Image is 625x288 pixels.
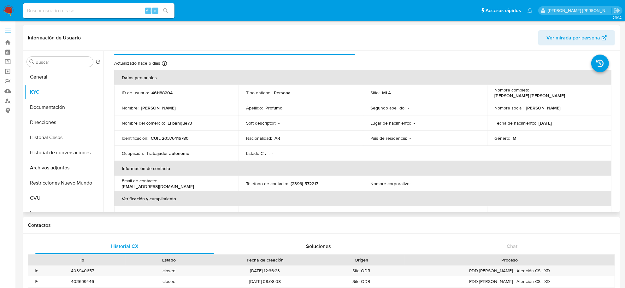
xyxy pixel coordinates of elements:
[291,181,318,186] p: (2396) 572217
[278,120,280,126] p: -
[130,257,208,263] div: Estado
[122,178,157,184] p: Email de contacto :
[28,35,81,41] h1: Información de Usuario
[413,181,414,186] p: -
[212,276,318,287] div: [DATE] 08:08:08
[24,130,103,145] button: Historial Casos
[527,8,533,13] a: Notificaciones
[370,120,411,126] p: Lugar de nacimiento :
[146,150,189,156] p: Trabajador autonomo
[410,135,411,141] p: -
[44,257,121,263] div: Id
[370,181,410,186] p: Nombre corporativo :
[150,211,165,217] p: verified
[24,175,103,191] button: Restricciones Nuevo Mundo
[126,266,212,276] div: closed
[39,276,126,287] div: 403699446
[246,105,263,111] p: Apellido :
[24,100,103,115] button: Documentación
[114,161,611,176] th: Información de contacto
[114,70,611,85] th: Datos personales
[318,266,404,276] div: Site ODR
[246,150,269,156] p: Estado Civil :
[513,135,517,141] p: M
[24,115,103,130] button: Direcciones
[246,211,277,217] p: Sujeto obligado :
[495,120,536,126] p: Fecha de nacimiento :
[246,90,271,96] p: Tipo entidad :
[408,105,409,111] p: -
[114,60,160,66] p: Actualizado hace 6 días
[122,135,148,141] p: Identificación :
[538,30,615,45] button: Ver mirada por persona
[404,266,615,276] div: PDD [PERSON_NAME] - Atención CS - XD
[548,8,612,14] p: mayra.pernia@mercadolibre.com
[122,120,165,126] p: Nombre del comercio :
[126,276,212,287] div: closed
[495,87,531,93] p: Nombre completo :
[322,257,400,263] div: Origen
[114,191,611,206] th: Verificación y cumplimiento
[370,211,382,217] p: Fatca :
[111,243,139,250] span: Historial CX
[24,69,103,85] button: General
[23,7,174,15] input: Buscar usuario o caso...
[370,90,380,96] p: Sitio :
[382,90,391,96] p: MLA
[24,85,103,100] button: KYC
[122,211,148,217] p: Nivel de KYC :
[146,8,151,14] span: Alt
[280,211,286,217] p: No
[159,6,172,15] button: search-icon
[154,8,156,14] span: s
[370,135,407,141] p: País de residencia :
[404,276,615,287] div: PDD [PERSON_NAME] - Atención CS - XD
[486,7,521,14] span: Accesos rápidos
[539,120,552,126] p: [DATE]
[122,150,144,156] p: Ocupación :
[122,184,194,189] p: [EMAIL_ADDRESS][DOMAIN_NAME]
[507,243,517,250] span: Chat
[151,135,189,141] p: CUIL 20376416780
[409,257,610,263] div: Proceso
[526,105,561,111] p: [PERSON_NAME]
[151,90,173,96] p: 461188204
[28,222,615,228] h1: Contactos
[24,160,103,175] button: Archivos adjuntos
[318,276,404,287] div: Site ODR
[36,268,37,274] div: •
[24,145,103,160] button: Historial de conversaciones
[535,211,540,217] p: No
[384,211,390,217] p: No
[141,105,176,111] p: [PERSON_NAME]
[265,105,282,111] p: Profumo
[36,59,91,65] input: Buscar
[370,105,405,111] p: Segundo apellido :
[614,7,620,14] a: Salir
[274,135,280,141] p: AR
[36,279,37,285] div: •
[306,243,331,250] span: Soluciones
[168,120,192,126] p: El banque73
[122,105,139,111] p: Nombre :
[29,59,34,64] button: Buscar
[246,135,272,141] p: Nacionalidad :
[495,211,532,217] p: PEP autodeclarado :
[24,191,103,206] button: CVU
[246,181,288,186] p: Teléfono de contacto :
[274,90,291,96] p: Persona
[246,120,276,126] p: Soft descriptor :
[216,257,314,263] div: Fecha de creación
[96,59,101,66] button: Volver al orden por defecto
[495,93,565,98] p: [PERSON_NAME] [PERSON_NAME]
[39,266,126,276] div: 403940657
[212,266,318,276] div: [DATE] 12:36:23
[495,105,524,111] p: Nombre social :
[495,135,510,141] p: Género :
[546,30,600,45] span: Ver mirada por persona
[414,120,415,126] p: -
[24,206,103,221] button: Items
[272,150,273,156] p: -
[122,90,149,96] p: ID de usuario :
